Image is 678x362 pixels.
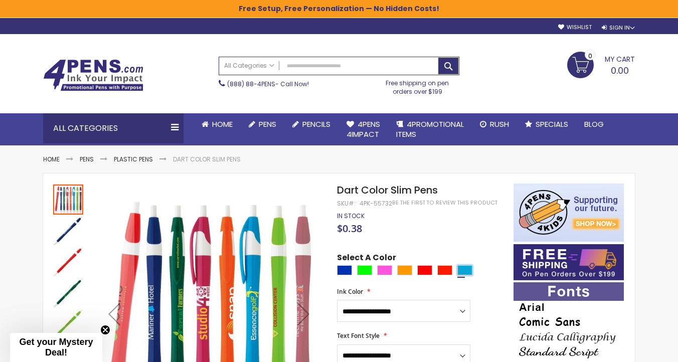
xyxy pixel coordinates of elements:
img: Dart Color Slim Pens [53,278,83,308]
span: 4Pens 4impact [347,119,380,139]
span: Ink Color [337,287,363,296]
div: Lime Green [357,265,372,275]
img: Free shipping on orders over $199 [514,244,624,280]
span: 0.00 [611,64,629,77]
img: Dart Color Slim Pens [53,309,83,339]
a: Wishlist [558,24,592,31]
div: Sign In [602,24,635,32]
span: Pens [259,119,276,129]
div: All Categories [43,113,184,143]
span: In stock [337,212,365,220]
span: Home [212,119,233,129]
iframe: Google Customer Reviews [595,335,678,362]
span: 4PROMOTIONAL ITEMS [396,119,464,139]
a: Pencils [284,113,338,135]
a: Home [43,155,60,163]
a: Plastic Pens [114,155,153,163]
div: Get your Mystery Deal!Close teaser [10,333,102,362]
a: 4PROMOTIONALITEMS [388,113,472,146]
a: 4Pens4impact [338,113,388,146]
div: Dart Color Slim Pens [53,184,84,215]
div: 4pk-55732 [360,200,392,208]
img: 4pens 4 kids [514,184,624,242]
a: (888) 88-4PENS [227,80,275,88]
div: Dart Color Slim Pens [53,215,84,246]
span: Rush [490,119,509,129]
div: Red [417,265,432,275]
div: Turquoise [457,265,472,275]
a: Specials [517,113,576,135]
a: Pens [241,113,284,135]
div: Dart Color Slim Pens [53,308,84,339]
span: Text Font Style [337,331,380,340]
div: Availability [337,212,365,220]
img: Dart Color Slim Pens [53,216,83,246]
span: Blog [584,119,604,129]
strong: SKU [337,199,356,208]
a: Pens [80,155,94,163]
span: Get your Mystery Deal! [19,337,93,357]
a: Home [194,113,241,135]
span: 0 [588,51,592,61]
button: Close teaser [100,325,110,335]
div: Dart Color Slim Pens [53,246,84,277]
span: All Categories [224,62,274,70]
span: $0.38 [337,222,362,235]
div: Pink [377,265,392,275]
span: - Call Now! [227,80,309,88]
div: Orange [397,265,412,275]
a: 0.00 0 [567,52,635,77]
div: Dart Color Slim Pens [53,277,84,308]
span: Pencils [302,119,330,129]
span: Specials [536,119,568,129]
img: 4Pens Custom Pens and Promotional Products [43,59,143,91]
div: Bright Red [437,265,452,275]
div: Free shipping on pen orders over $199 [376,75,460,95]
a: Be the first to review this product [392,199,497,207]
span: Select A Color [337,252,396,266]
a: All Categories [219,57,279,74]
a: Blog [576,113,612,135]
a: Rush [472,113,517,135]
div: Blue [337,265,352,275]
img: Dart Color Slim Pens [53,247,83,277]
li: Dart Color Slim Pens [173,155,241,163]
span: Dart Color Slim Pens [337,183,438,197]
